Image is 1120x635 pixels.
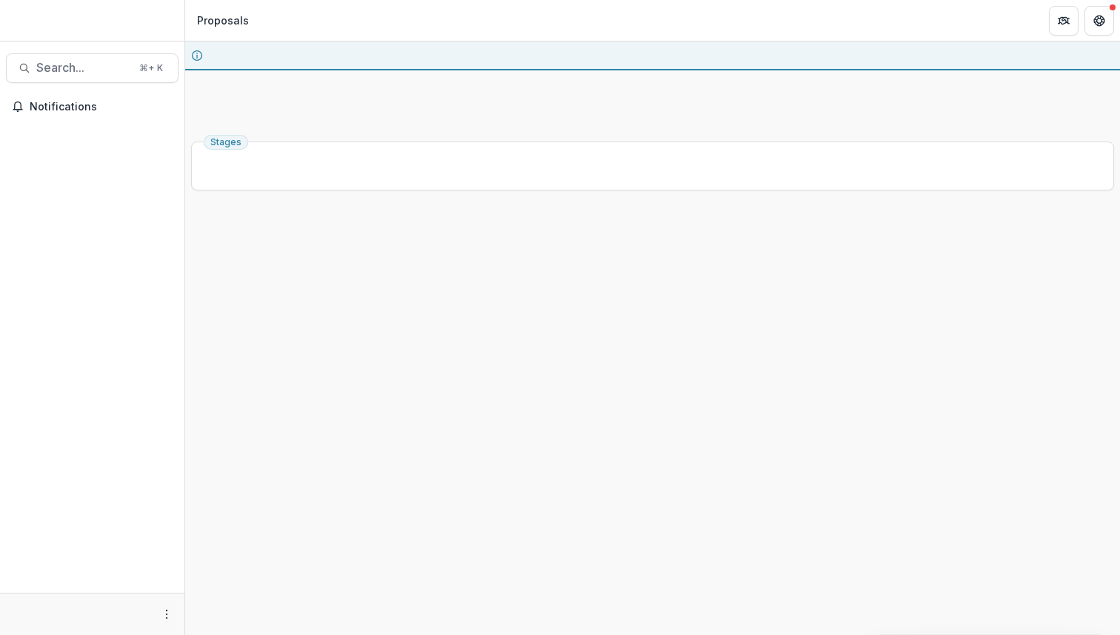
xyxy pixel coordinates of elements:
button: Search... [6,53,179,83]
button: Get Help [1084,6,1114,36]
span: Search... [36,61,130,75]
button: Notifications [6,95,179,119]
span: Notifications [30,101,173,113]
button: Partners [1049,6,1079,36]
span: Stages [210,137,241,147]
div: Proposals [197,13,249,28]
nav: breadcrumb [191,10,255,31]
button: More [158,605,176,623]
div: ⌘ + K [136,60,166,76]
